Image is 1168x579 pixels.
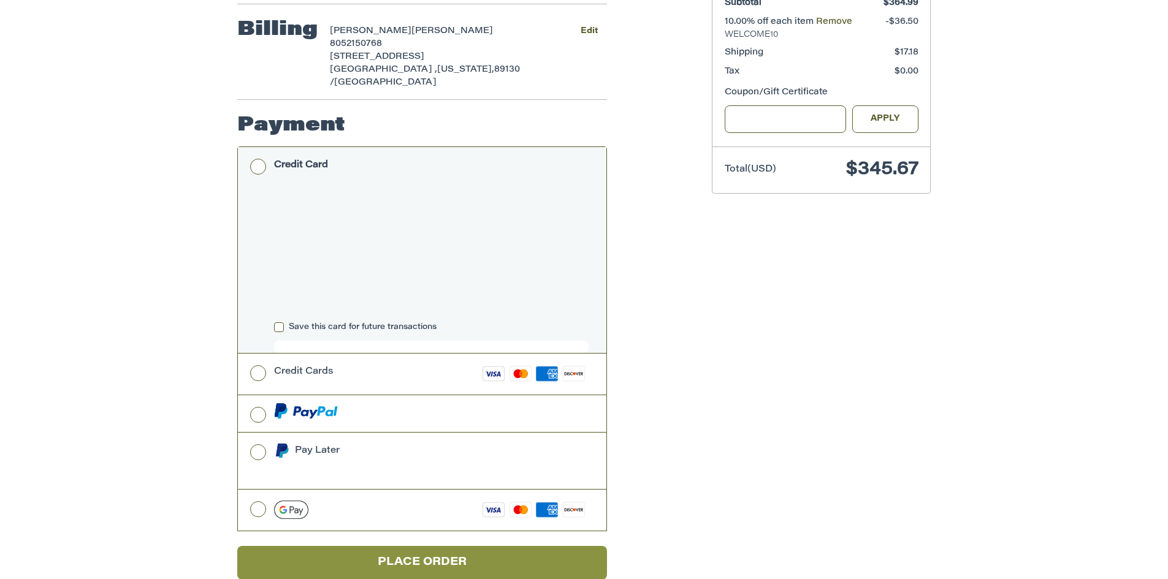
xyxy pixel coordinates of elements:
[274,361,334,382] div: Credit Cards
[725,29,918,41] span: WELCOME10
[816,18,852,26] a: Remove
[334,78,437,87] span: [GEOGRAPHIC_DATA]
[274,155,328,175] div: Credit Card
[725,165,776,174] span: Total (USD)
[274,443,289,458] img: Pay Later icon
[330,53,424,61] span: [STREET_ADDRESS]
[272,186,591,317] iframe: Secure payment input frame
[725,67,739,76] span: Tax
[885,18,918,26] span: -$36.50
[846,161,918,179] span: $345.67
[852,105,918,133] button: Apply
[330,27,411,36] span: [PERSON_NAME]
[571,22,607,40] button: Edit
[725,105,847,133] input: Gift Certificate or Coupon Code
[295,441,524,461] div: Pay Later
[274,322,589,332] label: Save this card for future transactions
[725,48,763,57] span: Shipping
[274,501,308,519] img: Google Pay icon
[274,403,338,418] img: PayPal icon
[725,86,918,99] div: Coupon/Gift Certificate
[330,66,437,74] span: [GEOGRAPHIC_DATA] ,
[895,48,918,57] span: $17.18
[411,27,493,36] span: [PERSON_NAME]
[274,462,524,473] iframe: PayPal Message 3
[725,18,816,26] span: 10.00% off each item
[237,18,318,42] h2: Billing
[237,113,345,138] h2: Payment
[895,67,918,76] span: $0.00
[330,40,382,48] span: 8052150768
[437,66,494,74] span: [US_STATE],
